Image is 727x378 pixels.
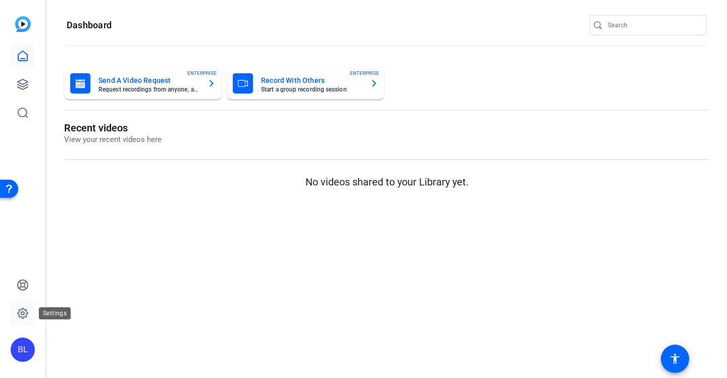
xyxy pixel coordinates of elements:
img: blue-gradient.svg [15,16,31,32]
p: No videos shared to your Library yet. [64,174,709,190]
mat-card-title: Record With Others [261,74,362,86]
button: Record With OthersStart a group recording sessionENTERPRISE [227,67,384,100]
input: Search [608,19,699,31]
mat-icon: accessibility [669,353,681,365]
h1: Recent videos [64,122,162,134]
span: ENTERPRISE [350,69,379,77]
h1: Dashboard [67,19,112,31]
button: Send A Video RequestRequest recordings from anyone, anywhereENTERPRISE [64,67,222,100]
mat-card-subtitle: Request recordings from anyone, anywhere [98,86,199,92]
span: ENTERPRISE [187,69,217,77]
div: BL [11,338,35,362]
mat-card-subtitle: Start a group recording session [261,86,362,92]
div: Settings [39,307,71,319]
mat-card-title: Send A Video Request [98,74,199,86]
p: View your recent videos here [64,134,162,146]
